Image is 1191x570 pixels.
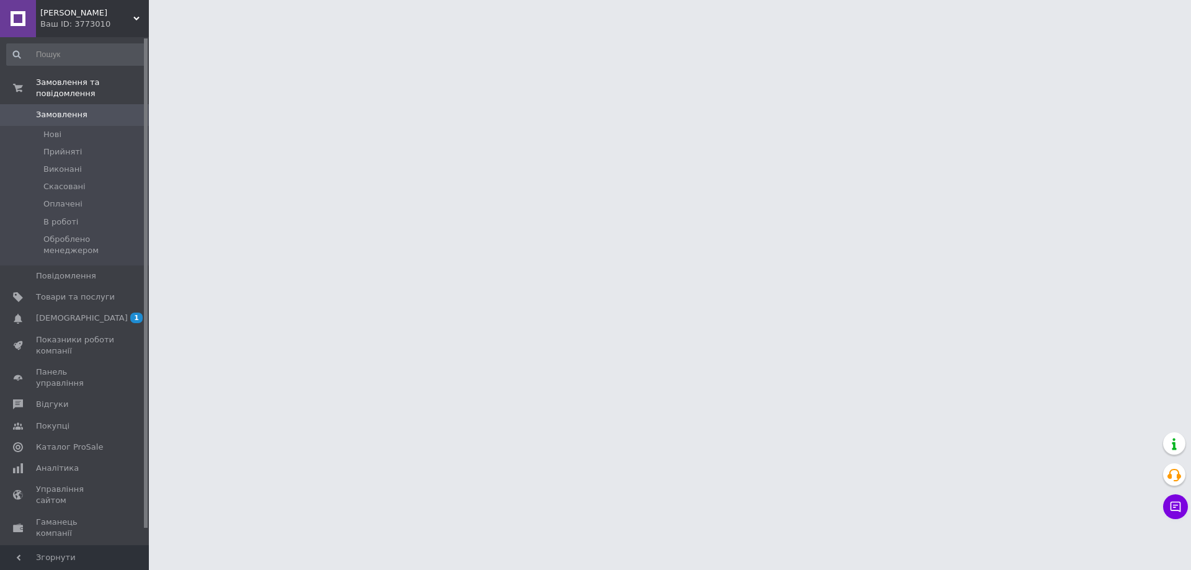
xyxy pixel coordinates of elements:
[43,164,82,175] span: Виконані
[43,234,145,256] span: Оброблено менеджером
[36,292,115,303] span: Товари та послуги
[36,399,68,410] span: Відгуки
[36,270,96,282] span: Повідомлення
[36,421,69,432] span: Покупці
[36,77,149,99] span: Замовлення та повідомлення
[36,517,115,539] span: Гаманець компанії
[36,484,115,506] span: Управління сайтом
[36,313,128,324] span: [DEMOGRAPHIC_DATA]
[130,313,143,323] span: 1
[36,109,87,120] span: Замовлення
[36,334,115,357] span: Показники роботи компанії
[43,181,86,192] span: Скасовані
[43,216,78,228] span: В роботі
[43,198,83,210] span: Оплачені
[36,463,79,474] span: Аналітика
[36,442,103,453] span: Каталог ProSale
[36,367,115,389] span: Панель управління
[43,129,61,140] span: Нові
[43,146,82,158] span: Прийняті
[6,43,146,66] input: Пошук
[40,19,149,30] div: Ваш ID: 3773010
[40,7,133,19] span: Dimmer
[1163,494,1188,519] button: Чат з покупцем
